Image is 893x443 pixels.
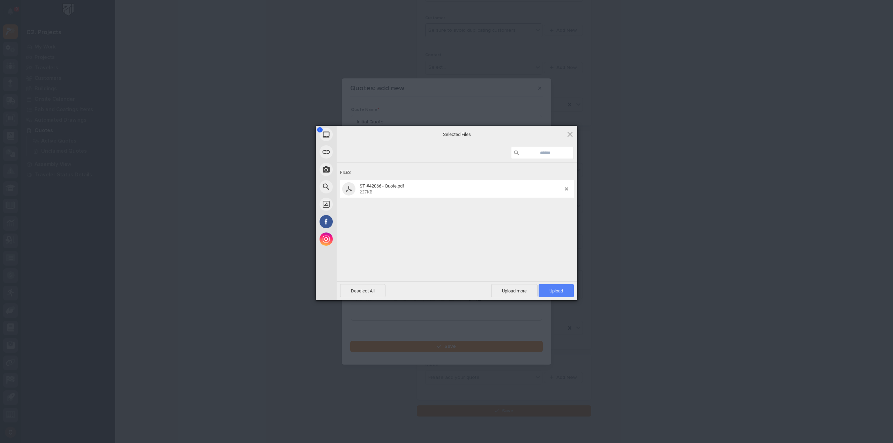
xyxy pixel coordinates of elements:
[539,284,574,297] span: Upload
[317,127,323,132] span: 1
[358,183,565,195] span: ST #42066 - Quote.pdf
[491,284,538,297] span: Upload more
[316,196,399,213] div: Unsplash
[316,143,399,161] div: Link (URL)
[360,183,404,189] span: ST #42066 - Quote.pdf
[360,190,372,194] span: 227KB
[316,230,399,248] div: Instagram
[549,288,563,293] span: Upload
[340,166,574,179] div: Files
[316,213,399,230] div: Facebook
[316,161,399,178] div: Take Photo
[340,284,385,297] span: Deselect All
[566,130,574,138] span: Click here or hit ESC to close picker
[387,131,527,137] span: Selected Files
[316,178,399,196] div: Web Search
[316,126,399,143] div: My Device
